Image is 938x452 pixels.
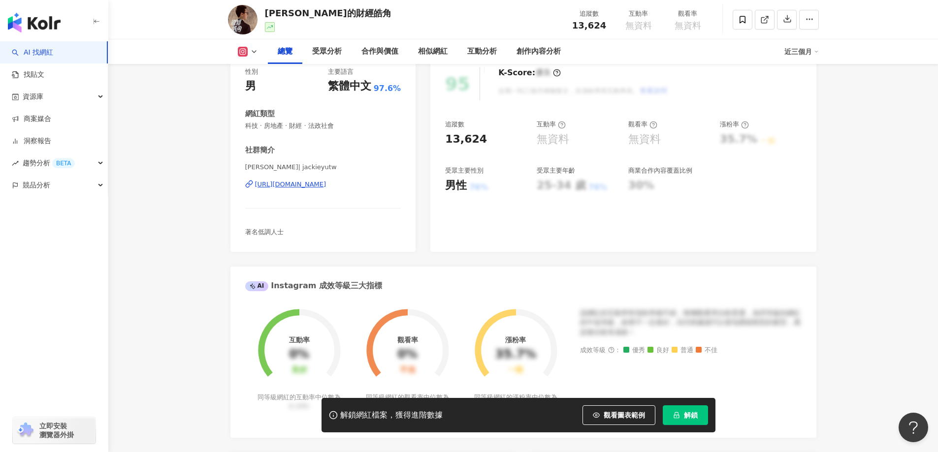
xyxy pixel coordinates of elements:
div: 相似網紅 [418,46,448,58]
span: 無資料 [675,21,701,30]
div: 無資料 [628,132,661,147]
div: [URL][DOMAIN_NAME] [255,180,326,189]
a: [URL][DOMAIN_NAME] [245,180,401,189]
span: 無資料 [625,21,652,30]
div: 該網紅的互動率和漲粉率都不錯，唯獨觀看率比較普通，為同等級的網紅的中低等級，效果不一定會好，但仍然建議可以發包開箱類型的案型，應該會比較有成效！ [580,308,802,337]
span: 97.6% [374,83,401,94]
div: 網紅類型 [245,109,275,119]
div: 互動率 [537,120,566,129]
div: 解鎖網紅檔案，獲得進階數據 [340,410,443,421]
span: lock [673,412,680,419]
div: 互動率 [289,336,310,344]
div: 13,624 [445,132,487,147]
div: 漲粉率 [720,120,749,129]
div: 觀看率 [397,336,418,344]
div: 一般 [508,365,523,375]
div: 商業合作內容覆蓋比例 [628,166,692,175]
div: 成效等級 ： [580,347,802,354]
div: BETA [52,158,75,168]
a: 洞察報告 [12,136,51,146]
div: 35.7% [495,348,536,362]
span: 觀看圖表範例 [604,411,645,419]
span: 科技 · 房地產 · 財經 · 法政社會 [245,121,401,130]
div: 男性 [445,178,467,193]
button: 解鎖 [663,405,708,425]
div: 合作與價值 [361,46,398,58]
span: 解鎖 [684,411,698,419]
button: 觀看圖表範例 [582,405,655,425]
span: 資源庫 [23,86,43,108]
div: 受眾分析 [312,46,342,58]
div: 受眾主要年齡 [537,166,575,175]
span: 優秀 [623,347,645,354]
span: 趨勢分析 [23,152,75,174]
a: 商案媒合 [12,114,51,124]
div: 創作內容分析 [517,46,561,58]
span: [PERSON_NAME]| jackieyutw [245,163,401,172]
div: 良好 [291,365,307,375]
div: 總覽 [278,46,292,58]
div: 漲粉率 [505,336,526,344]
div: 受眾主要性別 [445,166,484,175]
span: 普通 [672,347,693,354]
div: 主要語言 [328,67,354,76]
span: 立即安裝 瀏覽器外掛 [39,422,74,439]
span: 13,624 [572,20,606,30]
div: 0% [289,348,309,362]
img: logo [8,13,61,32]
div: 觀看率 [669,9,707,19]
span: 競品分析 [23,174,50,196]
div: 0% [397,348,418,362]
div: Instagram 成效等級三大指標 [245,280,382,291]
span: rise [12,160,19,167]
div: 社群簡介 [245,145,275,155]
div: 追蹤數 [445,120,464,129]
div: 觀看率 [628,120,657,129]
div: 不佳 [400,365,416,375]
img: KOL Avatar [228,5,258,34]
span: 著名低調人士 [245,228,284,236]
a: searchAI 找網紅 [12,48,53,58]
div: 男 [245,79,256,94]
div: 互動率 [620,9,657,19]
div: 互動分析 [467,46,497,58]
div: 無資料 [537,132,569,147]
div: AI [245,281,269,291]
span: 不佳 [696,347,717,354]
div: 性別 [245,67,258,76]
a: chrome extension立即安裝 瀏覽器外掛 [13,417,96,444]
div: 追蹤數 [571,9,608,19]
div: K-Score : [498,67,561,78]
div: 近三個月 [784,44,819,60]
span: 良好 [647,347,669,354]
img: chrome extension [16,422,35,438]
a: 找貼文 [12,70,44,80]
div: [PERSON_NAME]的財經皓角 [265,7,391,19]
div: 繁體中文 [328,79,371,94]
